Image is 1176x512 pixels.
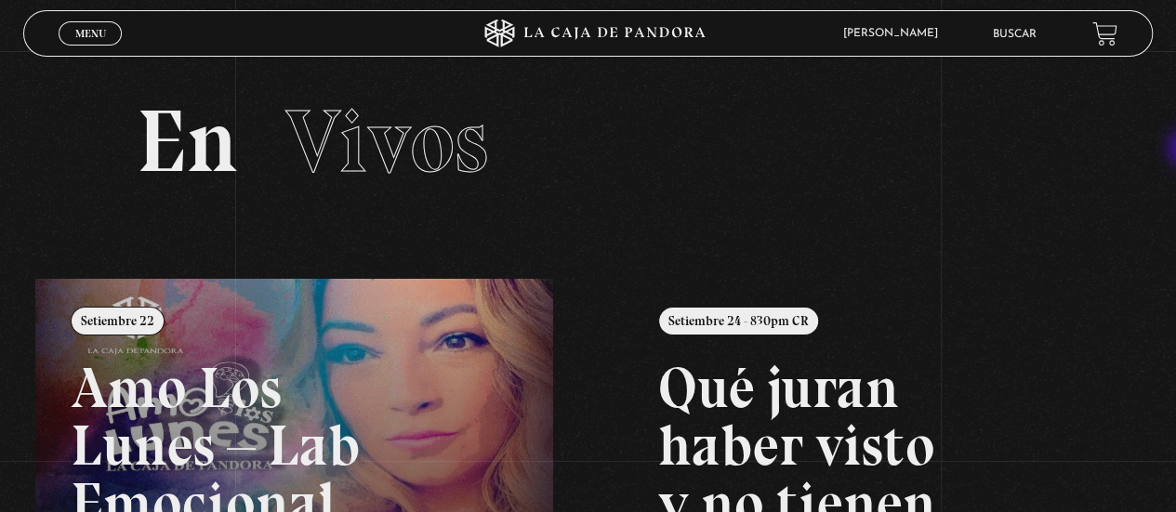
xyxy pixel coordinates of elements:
span: [PERSON_NAME] [834,28,957,39]
span: Menu [75,28,106,39]
span: Cerrar [69,44,112,57]
h2: En [137,98,1040,186]
span: Vivos [285,88,488,194]
a: View your shopping cart [1092,21,1117,46]
a: Buscar [993,29,1037,40]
